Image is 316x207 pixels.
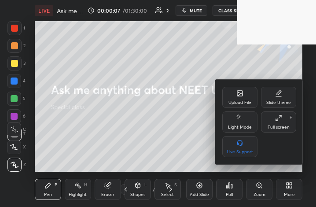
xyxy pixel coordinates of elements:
div: Live Support [227,150,253,154]
div: Full screen [268,125,290,129]
div: F [290,115,292,120]
div: Upload File [228,100,251,105]
div: Light Mode [228,125,252,129]
div: Slide theme [266,100,291,105]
